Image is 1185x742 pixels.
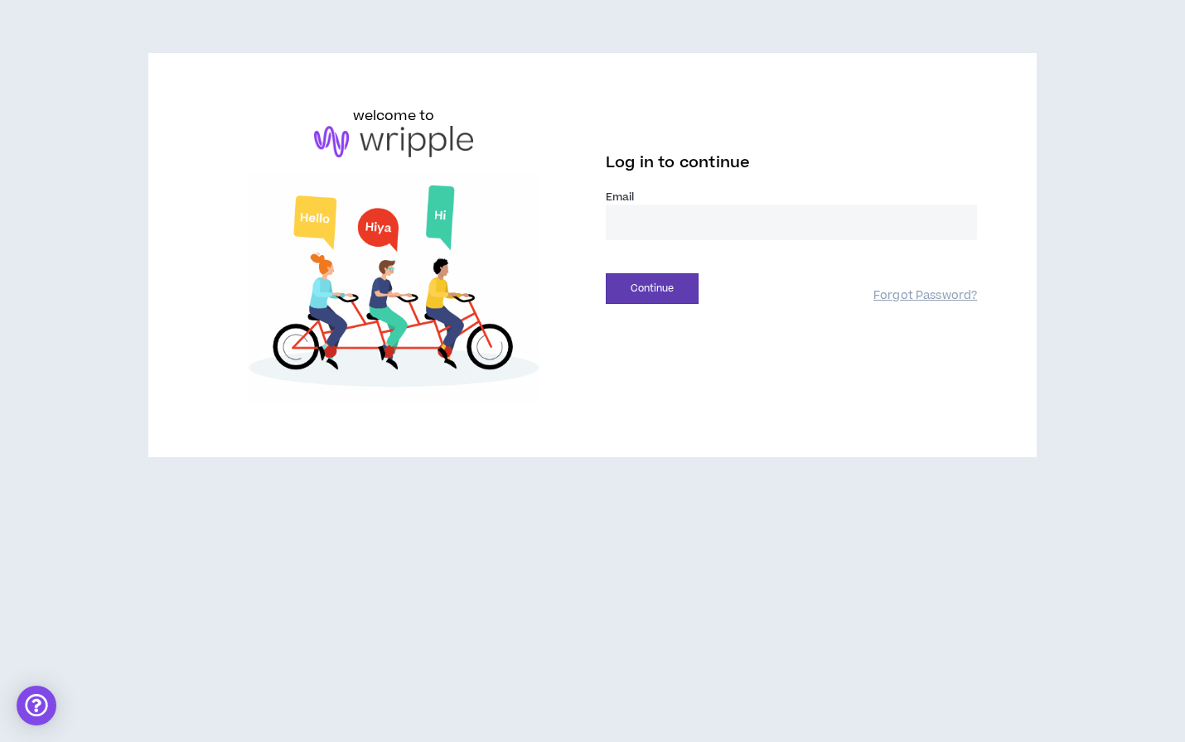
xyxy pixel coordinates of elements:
[208,174,579,405] img: Welcome to Wripple
[314,126,473,157] img: logo-brand.png
[873,288,977,304] a: Forgot Password?
[353,106,435,126] h6: welcome to
[606,273,699,304] button: Continue
[17,686,56,725] div: Open Intercom Messenger
[606,152,750,173] span: Log in to continue
[606,190,977,205] label: Email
